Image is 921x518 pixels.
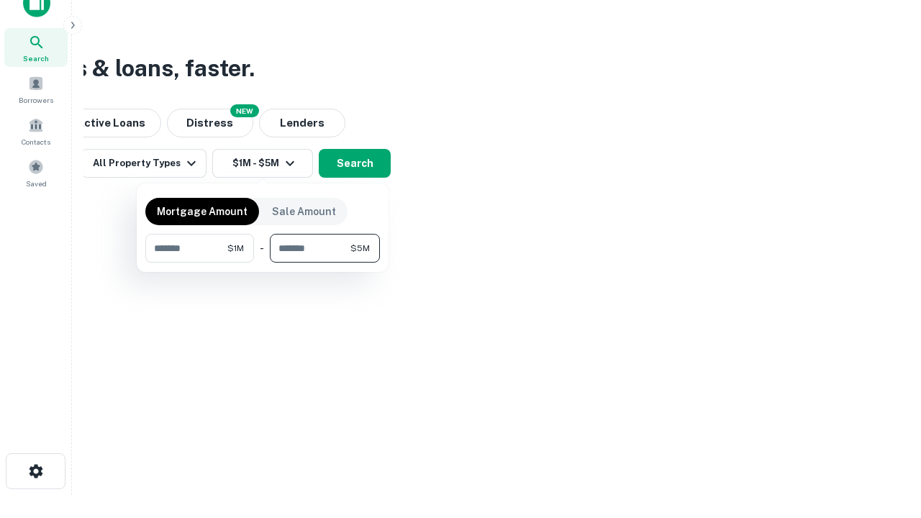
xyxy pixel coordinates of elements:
[227,242,244,255] span: $1M
[849,403,921,472] iframe: Chat Widget
[260,234,264,263] div: -
[157,204,248,219] p: Mortgage Amount
[350,242,370,255] span: $5M
[272,204,336,219] p: Sale Amount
